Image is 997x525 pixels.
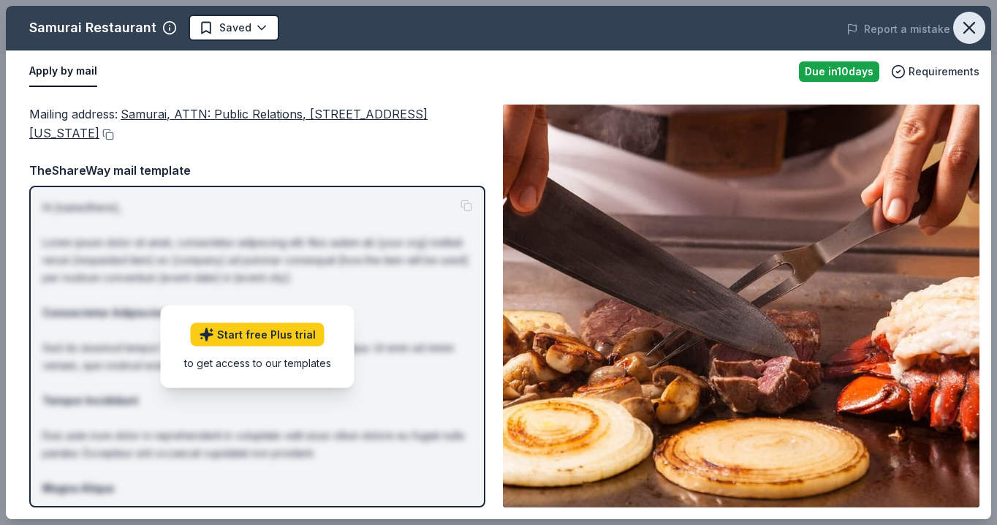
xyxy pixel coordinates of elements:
[799,61,879,82] div: Due in 10 days
[29,16,156,39] div: Samurai Restaurant
[42,394,138,407] strong: Tempor Incididunt
[219,19,251,37] span: Saved
[29,56,97,87] button: Apply by mail
[42,306,168,319] strong: Consectetur Adipiscing
[42,482,114,494] strong: Magna Aliqua
[184,355,331,371] div: to get access to our templates
[909,63,979,80] span: Requirements
[503,105,979,507] img: Image for Samurai Restaurant
[29,105,485,143] div: Mailing address :
[846,20,950,38] button: Report a mistake
[29,107,428,140] span: Samurai, ATTN: Public Relations, [STREET_ADDRESS][US_STATE]
[29,161,485,180] div: TheShareWay mail template
[191,323,325,347] a: Start free Plus trial
[189,15,279,41] button: Saved
[891,63,979,80] button: Requirements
